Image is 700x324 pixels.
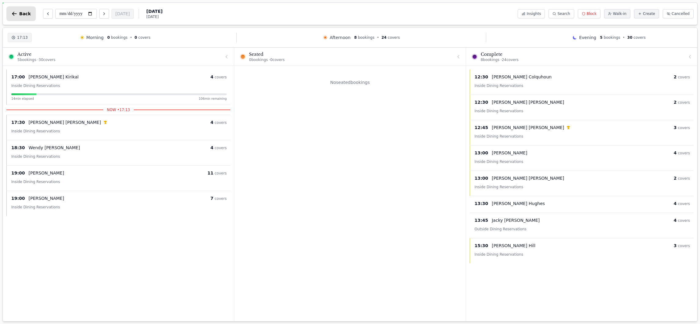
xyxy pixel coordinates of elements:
[146,14,162,19] span: [DATE]
[11,119,25,125] span: 17:30
[678,75,690,79] span: covers
[492,74,552,80] p: [PERSON_NAME] Colquhoun
[330,34,350,41] span: Afternoon
[678,244,690,248] span: covers
[633,35,646,40] span: covers
[19,12,31,16] span: Back
[475,99,488,105] span: 12:30
[492,124,564,131] p: [PERSON_NAME] [PERSON_NAME]
[107,35,110,40] span: 0
[475,134,523,139] span: Inside Dining Reservations
[674,150,677,155] span: 4
[138,35,151,40] span: covers
[492,99,564,105] p: [PERSON_NAME] [PERSON_NAME]
[215,196,227,201] span: covers
[29,195,64,201] p: [PERSON_NAME]
[210,196,213,201] span: 7
[549,9,574,18] button: Search
[475,217,488,223] span: 13:45
[146,8,162,14] span: [DATE]
[492,175,564,181] p: [PERSON_NAME] [PERSON_NAME]
[11,84,60,88] span: Inside Dining Reservations
[475,175,488,181] span: 13:00
[29,170,64,176] p: [PERSON_NAME]
[579,34,596,41] span: Evening
[377,35,379,40] span: •
[475,227,527,231] span: Outside Dining Reservations
[207,171,213,175] span: 11
[492,150,527,156] p: [PERSON_NAME]
[557,11,570,16] span: Search
[11,129,60,133] span: Inside Dining Reservations
[11,195,25,201] span: 19:00
[381,35,387,40] span: 24
[492,243,535,249] p: [PERSON_NAME] Hill
[475,109,523,113] span: Inside Dining Reservations
[238,79,462,85] p: No seated bookings
[111,9,134,19] button: [DATE]
[210,120,213,125] span: 4
[11,154,60,159] span: Inside Dining Reservations
[215,146,227,150] span: covers
[527,11,541,16] span: Insights
[475,124,488,131] span: 12:45
[678,100,690,105] span: covers
[678,176,690,181] span: covers
[199,96,227,101] span: 106 min remaining
[43,9,53,19] button: Previous day
[354,35,357,40] span: 8
[518,9,545,18] button: Insights
[475,243,488,249] span: 15:30
[674,218,677,223] span: 4
[6,6,36,21] button: Back
[11,74,25,80] span: 17:00
[634,9,659,18] button: Create
[674,243,677,248] span: 3
[663,9,694,18] button: Cancelled
[111,35,127,40] span: bookings
[215,171,227,175] span: covers
[613,11,626,16] span: Walk-in
[600,35,602,40] span: 5
[587,11,596,16] span: Block
[547,202,550,205] svg: Google booking
[11,180,60,184] span: Inside Dining Reservations
[678,151,690,155] span: covers
[674,74,677,79] span: 2
[674,201,677,206] span: 4
[11,96,34,101] span: 14 min elapsed
[674,125,677,130] span: 3
[643,11,655,16] span: Create
[492,200,545,207] p: [PERSON_NAME] Hughes
[17,35,28,40] span: 17:13
[578,9,600,18] button: Block
[86,34,104,41] span: Morning
[11,170,25,176] span: 19:00
[215,75,227,79] span: covers
[604,9,630,18] button: Walk-in
[29,119,101,125] p: [PERSON_NAME] [PERSON_NAME]
[475,160,523,164] span: Inside Dining Reservations
[215,121,227,125] span: covers
[672,11,690,16] span: Cancelled
[475,74,488,80] span: 12:30
[29,74,79,80] p: [PERSON_NAME] Kirikal
[130,35,132,40] span: •
[11,205,60,209] span: Inside Dining Reservations
[678,126,690,130] span: covers
[674,100,677,105] span: 2
[99,9,109,19] button: Next day
[475,150,488,156] span: 13:00
[11,145,25,151] span: 18:30
[475,84,523,88] span: Inside Dining Reservations
[135,35,137,40] span: 0
[210,145,213,150] span: 4
[604,35,620,40] span: bookings
[623,35,625,40] span: •
[678,202,690,206] span: covers
[210,74,213,79] span: 4
[358,35,374,40] span: bookings
[542,244,546,247] svg: Customer message
[678,218,690,223] span: covers
[388,35,400,40] span: covers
